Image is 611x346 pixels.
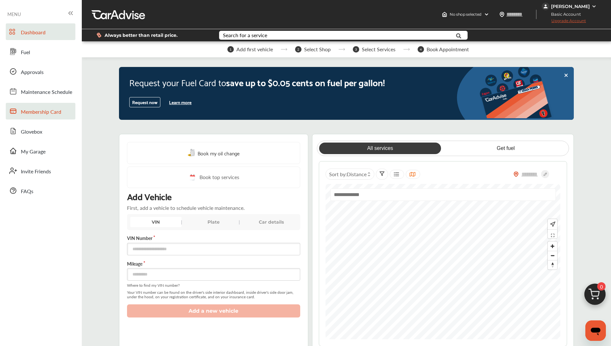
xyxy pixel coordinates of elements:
p: Add Vehicle [127,191,172,202]
span: 4 [418,46,424,53]
a: Fuel [6,43,75,60]
a: Invite Friends [6,162,75,179]
span: MENU [7,12,21,17]
img: header-down-arrow.9dd2ce7d.svg [484,12,489,17]
div: Car details [246,217,297,227]
span: Add first vehicle [236,46,273,52]
label: Mileage [127,260,300,267]
img: stepper-arrow.e24c07c6.svg [338,48,345,51]
img: oil-change.e5047c97.svg [188,149,196,157]
span: Request your Fuel Card to [129,74,226,90]
span: Upgrade Account [542,18,586,26]
button: Learn more [166,97,194,107]
a: Dashboard [6,23,75,40]
span: Invite Friends [21,168,51,176]
span: Sort by : [329,170,367,178]
img: stepper-arrow.e24c07c6.svg [281,48,287,51]
span: 1 [227,46,234,53]
div: Plate [188,217,239,227]
button: Reset bearing to north [548,260,557,269]
span: Basic Account [542,11,586,18]
span: Maintenance Schedule [21,88,72,96]
img: WGsFRI8htEPBVLJbROoPRyZpYNWhNONpIPPETTm6eUC0GeLEiAAAAAElFTkSuQmCC [591,4,597,9]
span: Membership Card [21,108,61,116]
span: Book top services [199,173,239,181]
label: VIN Number [127,235,300,241]
canvas: Map [326,184,561,340]
span: Distance [347,170,367,178]
div: VIN [130,217,182,227]
a: Approvals [6,63,75,80]
span: Glovebox [21,128,42,136]
iframe: Button to launch messaging window [585,320,606,341]
span: Where to find my VIN number? [127,283,300,288]
span: Fuel [21,48,30,57]
img: recenter.ce011a49.svg [549,221,556,228]
span: save up to $0.05 cents on fuel per gallon! [226,74,385,90]
span: FAQs [21,187,33,196]
img: location_vector_orange.38f05af8.svg [513,171,519,177]
img: cal_icon.0803b883.svg [188,173,196,181]
a: FAQs [6,182,75,199]
span: My Garage [21,148,46,156]
a: Membership Card [6,103,75,119]
div: [PERSON_NAME] [551,4,590,9]
span: Your VIN number can be found on the driver's side interior dashboard, inside driver's side door j... [127,290,300,299]
span: 0 [597,282,606,291]
img: header-divider.bc55588e.svg [536,10,537,19]
a: Book my oil change [188,149,240,157]
p: First, add a vehicle to schedule vehicle maintenance. [127,204,245,211]
button: Zoom in [548,242,557,251]
span: Approvals [21,68,44,77]
a: Glovebox [6,123,75,139]
img: dollor_label_vector.a70140d1.svg [97,32,101,38]
img: jVpblrzwTbfkPYzPPzSLxeg0AAAAASUVORK5CYII= [542,3,549,10]
img: location_vector.a44bc228.svg [499,12,505,17]
span: 3 [353,46,359,53]
button: Zoom out [548,251,557,260]
img: header-home-logo.8d720a4f.svg [442,12,447,17]
a: All services [319,143,441,154]
button: Request now [129,97,160,107]
span: Book my oil change [198,149,240,157]
span: Select Services [362,46,395,52]
span: Book Appointment [427,46,469,52]
img: stepper-arrow.e24c07c6.svg [403,48,410,51]
span: Dashboard [21,29,46,37]
a: My Garage [6,143,75,159]
span: Zoom out [548,251,557,260]
span: Select Shop [304,46,331,52]
a: Maintenance Schedule [6,83,75,100]
span: No shop selected [450,12,481,17]
span: 2 [295,46,301,53]
a: Get fuel [445,143,567,154]
span: Always better than retail price. [105,33,178,37]
img: cart_icon.3d0951e8.svg [580,281,610,311]
div: Search for a service [223,33,267,38]
a: Book top services [127,167,300,188]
